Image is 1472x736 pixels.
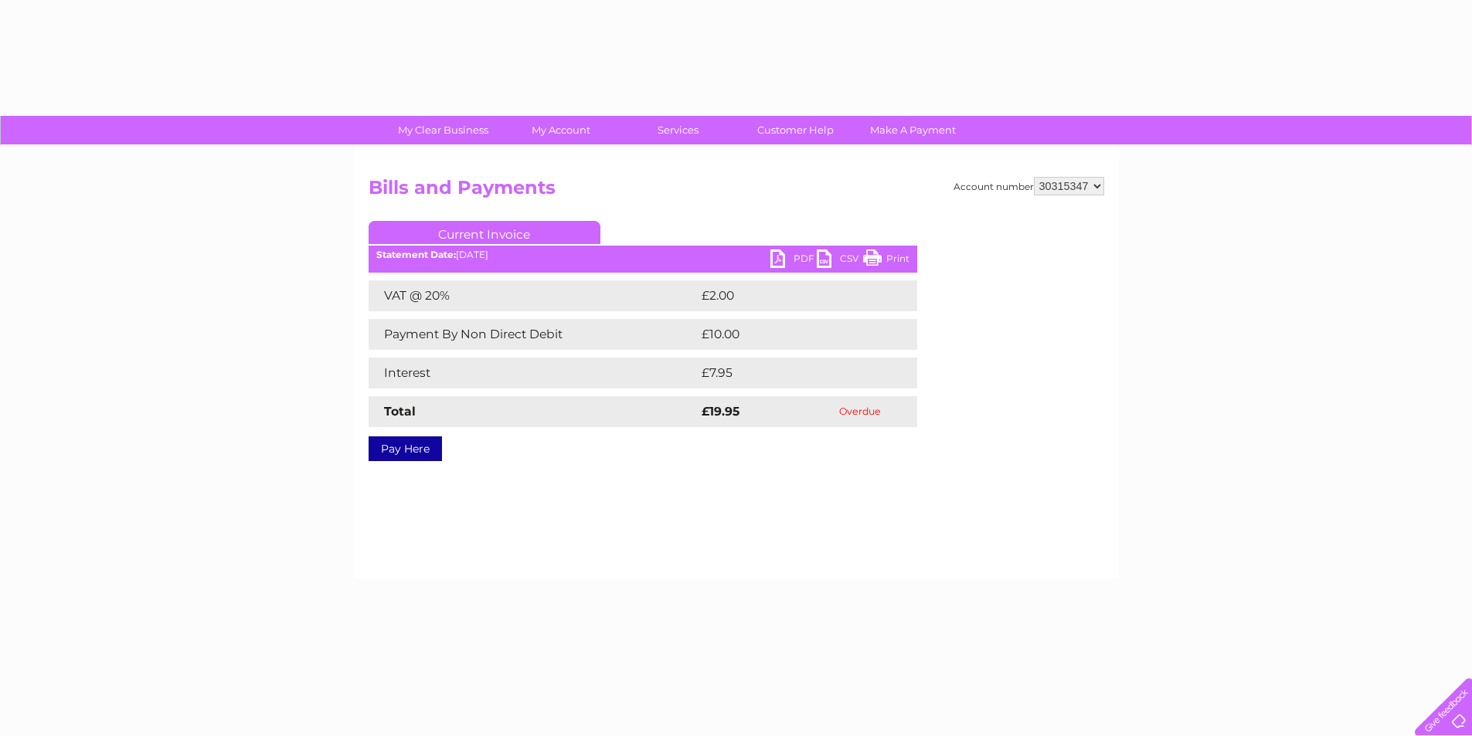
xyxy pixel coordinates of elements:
[376,249,456,260] b: Statement Date:
[369,249,917,260] div: [DATE]
[732,116,859,144] a: Customer Help
[384,404,416,419] strong: Total
[954,177,1104,195] div: Account number
[849,116,977,144] a: Make A Payment
[698,358,881,388] td: £7.95
[614,116,742,144] a: Services
[803,396,917,427] td: Overdue
[379,116,507,144] a: My Clear Business
[698,280,882,311] td: £2.00
[817,249,863,272] a: CSV
[863,249,909,272] a: Print
[369,280,698,311] td: VAT @ 20%
[770,249,817,272] a: PDF
[702,404,739,419] strong: £19.95
[369,177,1104,206] h2: Bills and Payments
[698,319,886,350] td: £10.00
[369,319,698,350] td: Payment By Non Direct Debit
[369,358,698,388] td: Interest
[369,436,442,461] a: Pay Here
[369,221,600,244] a: Current Invoice
[497,116,624,144] a: My Account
